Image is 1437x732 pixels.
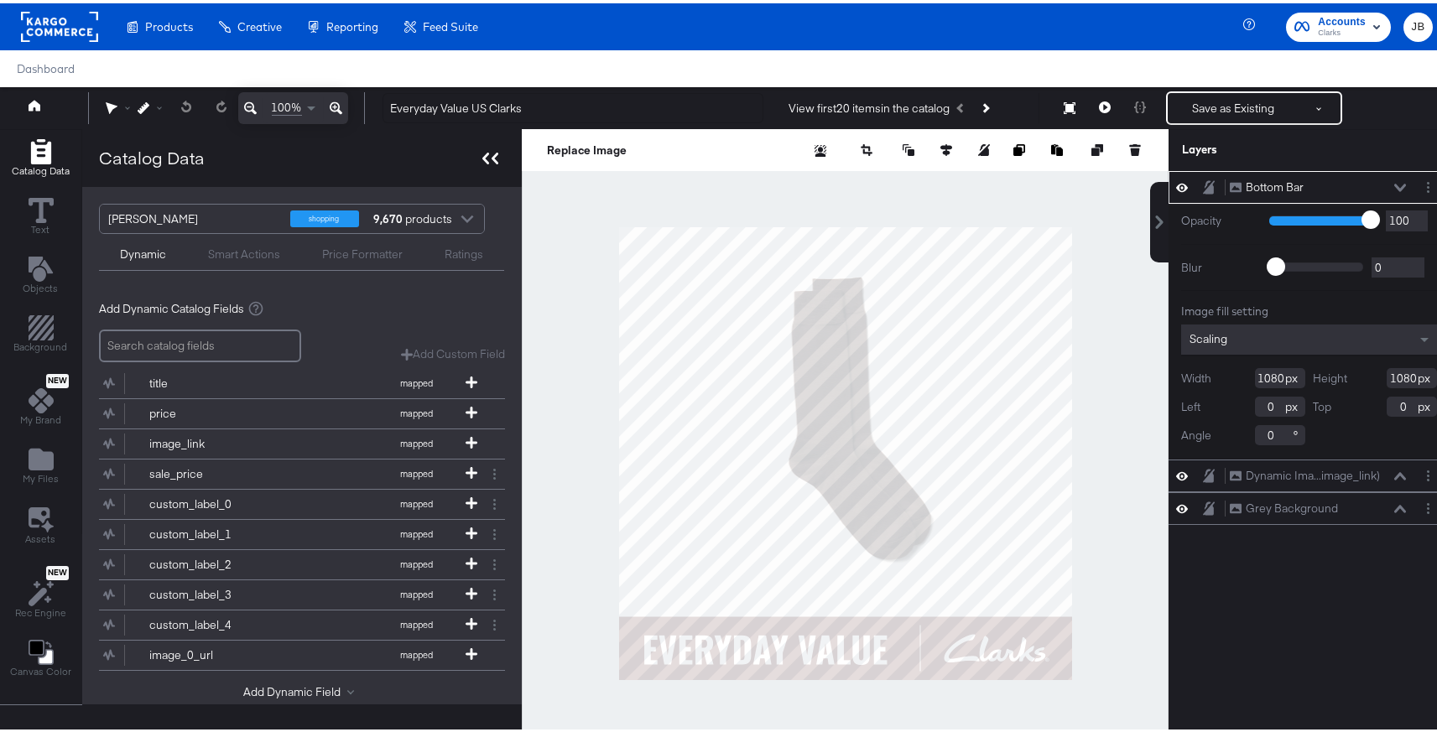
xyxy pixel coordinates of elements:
[99,577,505,606] div: custom_label_3mapped
[371,374,463,386] span: mapped
[149,523,271,539] div: custom_label_1
[445,243,483,259] div: Ratings
[99,577,484,606] button: custom_label_3mapped
[371,555,463,567] span: mapped
[1410,14,1426,34] span: JB
[372,201,406,230] strong: 9,670
[99,547,505,576] div: custom_label_2mapped
[99,637,484,667] button: image_0_urlmapped
[99,298,244,314] span: Add Dynamic Catalog Fields
[208,243,280,259] div: Smart Actions
[371,434,463,446] span: mapped
[243,681,361,697] button: Add Dynamic Field
[1181,396,1200,412] label: Left
[99,426,505,455] div: image_linkmapped
[322,243,403,259] div: Price Formatter
[99,486,484,516] button: custom_label_0mapped
[13,249,69,297] button: Add Text
[1246,176,1304,192] div: Bottom Bar
[2,132,80,179] button: Add Rectangle
[371,646,463,657] span: mapped
[99,396,505,425] div: pricemapped
[99,396,484,425] button: pricemapped
[1168,90,1299,120] button: Save as Existing
[99,547,484,576] button: custom_label_2mapped
[16,499,66,548] button: Assets
[99,607,505,636] div: custom_label_4mapped
[1318,10,1366,28] span: Accounts
[1314,396,1332,412] label: Top
[99,607,484,636] button: custom_label_4mapped
[99,517,505,546] div: custom_label_1mapped
[973,90,997,120] button: Next Product
[1286,9,1391,39] button: AccountsClarks
[99,517,484,546] button: custom_label_1mapped
[1318,23,1366,37] span: Clarks
[1181,210,1257,226] label: Opacity
[17,59,75,72] a: Dashboard
[99,143,205,167] div: Catalog Data
[1013,141,1025,153] svg: Copy image
[99,366,484,395] button: titlemapped
[1181,300,1437,316] div: Image fill setting
[120,243,166,259] div: Dynamic
[23,278,59,292] span: Objects
[149,372,271,388] div: title
[371,615,463,627] span: mapped
[1229,496,1339,514] button: Grey Background
[15,603,66,616] span: Rec Engine
[99,456,484,485] button: sale_pricemapped
[1051,138,1068,155] button: Paste image
[23,469,59,482] span: My Files
[26,529,56,543] span: Assets
[99,486,505,516] div: custom_label_0mapped
[1419,175,1437,193] button: Layer Options
[372,201,422,230] div: products
[1013,138,1030,155] button: Copy image
[5,558,76,621] button: NewRec Engine
[1419,464,1437,481] button: Layer Options
[1182,138,1353,154] div: Layers
[1314,367,1348,383] label: Height
[18,190,64,238] button: Text
[371,465,463,476] span: mapped
[1181,424,1211,440] label: Angle
[10,662,71,675] span: Canvas Color
[815,142,826,153] svg: Remove background
[371,525,463,537] span: mapped
[12,161,70,174] span: Catalog Data
[149,463,271,479] div: sale_price
[401,343,505,359] button: Add Custom Field
[145,17,193,30] span: Products
[32,220,50,233] span: Text
[1229,175,1304,193] button: Bottom Bar
[46,564,69,575] span: New
[99,426,484,455] button: image_linkmapped
[13,440,69,488] button: Add Files
[10,367,71,429] button: NewMy Brand
[1051,141,1063,153] svg: Paste image
[326,17,378,30] span: Reporting
[149,493,271,509] div: custom_label_0
[149,584,271,600] div: custom_label_3
[1181,257,1257,273] label: Blur
[99,326,301,359] input: Search catalog fields
[371,404,463,416] span: mapped
[1246,465,1380,480] div: Dynamic Ima...image_link)
[99,366,505,395] div: titlemapped
[149,553,271,569] div: custom_label_2
[1246,497,1338,513] div: Grey Background
[789,97,950,113] div: View first 20 items in the catalog
[1403,9,1433,39] button: JB
[272,96,302,112] span: 100%
[99,637,505,667] div: image_0_urlmapped
[149,402,271,418] div: price
[1229,464,1381,481] button: Dynamic Ima...image_link)
[108,201,278,230] div: [PERSON_NAME]
[20,410,61,423] span: My Brand
[1181,367,1211,383] label: Width
[149,644,271,660] div: image_0_url
[99,456,505,485] div: sale_pricemapped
